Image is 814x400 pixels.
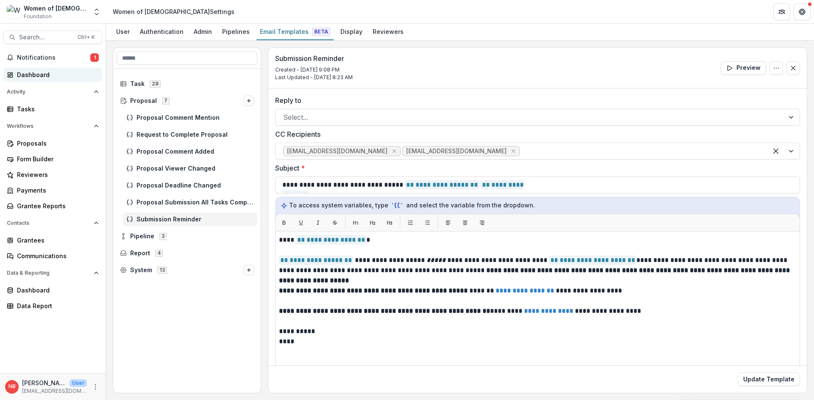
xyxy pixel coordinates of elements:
div: Nicki Braun [8,384,16,389]
span: Submission Reminder [137,216,254,223]
span: 4 [155,250,163,257]
div: User [113,25,133,38]
span: Activity [7,89,90,95]
p: [PERSON_NAME] [22,378,66,387]
p: Last Updated - [DATE] 8:23 AM [275,74,353,81]
span: Pipeline [130,233,154,240]
span: Notifications [17,54,90,61]
a: Pipelines [219,24,253,40]
div: Ctrl + K [76,33,97,42]
span: 7 [162,97,170,104]
button: Options [769,61,783,75]
div: Tasks [17,105,95,113]
p: To access system variables, type and select the variable from the dropdown. [281,201,794,210]
div: Women of [DEMOGRAPHIC_DATA] Settings [113,7,234,16]
button: H2 [366,216,379,229]
button: List [404,216,417,229]
span: Proposal Viewer Changed [137,165,254,172]
div: Proposals [17,139,95,148]
span: Beta [312,28,330,36]
div: Reviewers [369,25,407,38]
button: Options [244,96,254,106]
div: Payments [17,186,95,195]
a: Admin [190,24,215,40]
a: Reviewers [369,24,407,40]
div: Women of [DEMOGRAPHIC_DATA] [24,4,87,13]
p: User [70,379,87,387]
div: Email Templates [256,25,334,38]
button: Close [786,61,800,75]
span: 28 [150,80,161,87]
a: Tasks [3,102,102,116]
a: Grantee Reports [3,199,102,213]
div: Pipeline3 [117,229,257,243]
span: Proposal Comment Added [137,148,254,155]
div: Display [337,25,366,38]
a: Dashboard [3,68,102,82]
button: Partners [773,3,790,20]
div: Remove nbraun@wrj.org [509,147,518,155]
button: Search... [3,30,102,44]
span: Data & Reporting [7,270,90,276]
div: Dashboard [17,70,95,79]
button: Italic [311,216,325,229]
label: Reply to [275,95,795,105]
div: Pipelines [219,25,253,38]
button: Notifications1 [3,51,102,64]
span: Request to Complete Proposal [137,131,254,138]
span: Task [130,80,145,88]
div: Proposal Deadline Changed [123,179,257,192]
div: Communications [17,251,95,260]
img: Women of Reform Judaism [7,5,20,19]
p: [EMAIL_ADDRESS][DOMAIN_NAME] [22,387,87,395]
span: Proposal [130,97,157,105]
span: Search... [19,34,72,41]
label: Subject [275,163,795,173]
a: Form Builder [3,152,102,166]
button: Preview [721,61,766,75]
a: Display [337,24,366,40]
span: Proposal Deadline Changed [137,182,254,189]
span: 3 [159,233,167,240]
span: Contacts [7,220,90,226]
span: 13 [157,267,167,273]
div: Proposal Comment Mention [123,111,257,124]
button: List [421,216,434,229]
div: Reviewers [17,170,95,179]
a: Email Templates Beta [256,24,334,40]
div: Grantee Reports [17,201,95,210]
div: System13Options [117,263,257,277]
span: Report [130,250,150,257]
button: Open Data & Reporting [3,266,102,280]
button: Open Activity [3,85,102,99]
button: Get Help [794,3,811,20]
div: Task28 [117,77,257,91]
button: Options [244,265,254,275]
button: Align right [475,216,489,229]
span: 1 [90,53,99,62]
button: Bold [277,216,291,229]
a: Payments [3,183,102,197]
button: More [90,382,100,392]
a: Grantees [3,233,102,247]
div: Submission Reminder [123,212,257,226]
button: H1 [349,216,362,229]
div: Proposal7Options [117,94,257,108]
span: [EMAIL_ADDRESS][DOMAIN_NAME] [287,148,387,155]
div: Form Builder [17,154,95,163]
a: Dashboard [3,283,102,297]
span: Workflows [7,123,90,129]
span: Foundation [24,13,52,20]
div: Proposal Viewer Changed [123,162,257,175]
a: Data Report [3,299,102,313]
a: Reviewers [3,168,102,182]
a: User [113,24,133,40]
button: Strikethrough [328,216,342,229]
label: CC Recipients [275,129,795,139]
button: H3 [383,216,396,229]
button: Open Workflows [3,119,102,133]
div: Dashboard [17,286,95,295]
button: Align center [458,216,472,229]
div: Admin [190,25,215,38]
code: `{{` [390,201,404,210]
